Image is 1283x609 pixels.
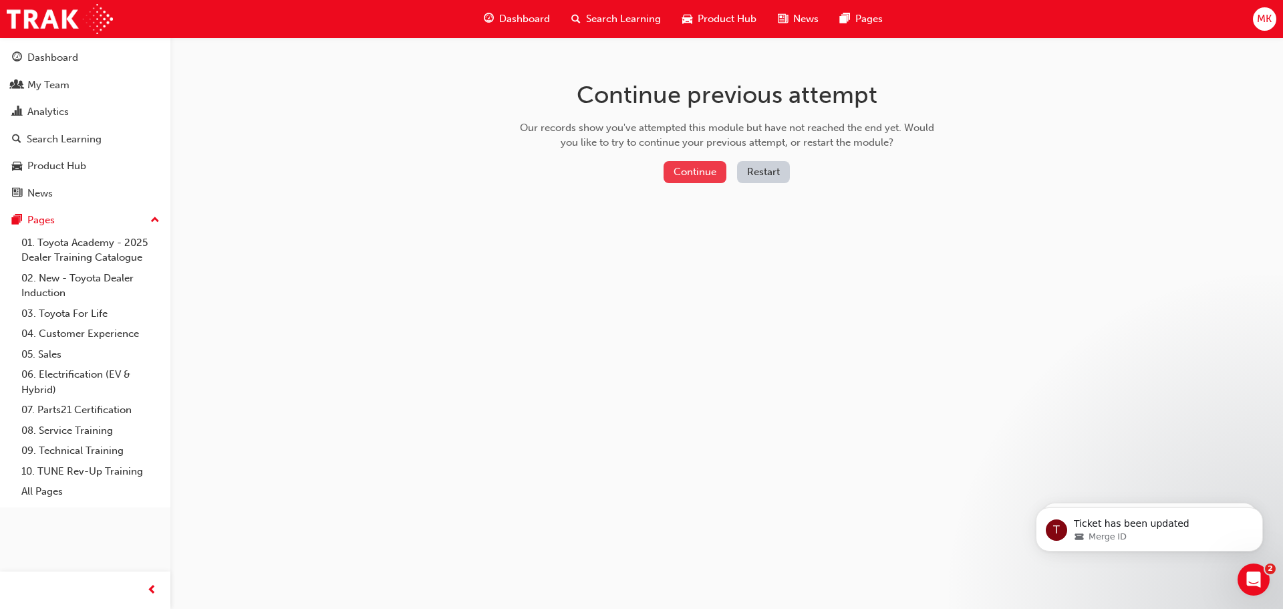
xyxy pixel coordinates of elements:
span: Pages [855,11,883,27]
a: search-iconSearch Learning [561,5,672,33]
span: 2 [1265,564,1276,574]
div: Analytics [27,104,69,120]
span: pages-icon [840,11,850,27]
div: Pages [27,213,55,228]
span: news-icon [778,11,788,27]
button: Continue [664,161,726,183]
span: search-icon [12,134,21,146]
span: Dashboard [499,11,550,27]
a: pages-iconPages [829,5,893,33]
div: Product Hub [27,158,86,174]
a: 02. New - Toyota Dealer Induction [16,268,165,303]
span: Search Learning [586,11,661,27]
a: 08. Service Training [16,420,165,441]
div: Search Learning [27,132,102,147]
iframe: Intercom notifications message [1016,479,1283,573]
span: guage-icon [484,11,494,27]
a: 04. Customer Experience [16,324,165,344]
a: All Pages [16,481,165,502]
span: up-icon [150,212,160,229]
div: Dashboard [27,50,78,66]
a: News [5,181,165,206]
span: guage-icon [12,52,22,64]
div: My Team [27,78,69,93]
span: people-icon [12,80,22,92]
button: Pages [5,208,165,233]
a: news-iconNews [767,5,829,33]
span: Product Hub [698,11,756,27]
span: car-icon [12,160,22,172]
a: Dashboard [5,45,165,70]
a: 03. Toyota For Life [16,303,165,324]
a: My Team [5,73,165,98]
a: Search Learning [5,127,165,152]
div: News [27,186,53,201]
img: Trak [7,4,113,34]
span: News [793,11,819,27]
a: 10. TUNE Rev-Up Training [16,461,165,482]
span: car-icon [682,11,692,27]
a: Product Hub [5,154,165,178]
a: 05. Sales [16,344,165,365]
button: Restart [737,161,790,183]
a: car-iconProduct Hub [672,5,767,33]
span: pages-icon [12,215,22,227]
h1: Continue previous attempt [515,80,939,110]
span: prev-icon [147,582,157,599]
span: MK [1257,11,1272,27]
button: DashboardMy TeamAnalyticsSearch LearningProduct HubNews [5,43,165,208]
span: news-icon [12,188,22,200]
button: MK [1253,7,1276,31]
a: 01. Toyota Academy - 2025 Dealer Training Catalogue [16,233,165,268]
a: 07. Parts21 Certification [16,400,165,420]
div: Our records show you've attempted this module but have not reached the end yet. Would you like to... [515,120,939,150]
iframe: Intercom live chat [1238,564,1270,596]
span: search-icon [571,11,581,27]
a: Analytics [5,100,165,124]
a: guage-iconDashboard [473,5,561,33]
a: 06. Electrification (EV & Hybrid) [16,364,165,400]
a: 09. Technical Training [16,441,165,461]
span: chart-icon [12,106,22,118]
